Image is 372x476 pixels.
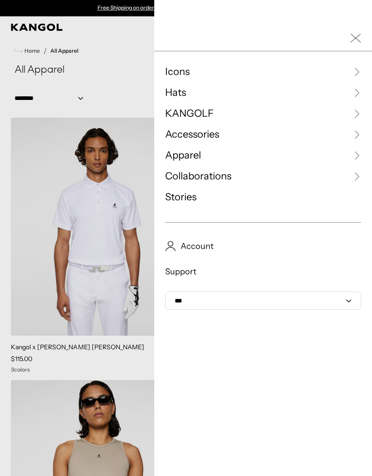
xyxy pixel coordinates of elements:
button: Close Mobile Nav [350,33,361,44]
span: Accessories [165,128,219,141]
span: Hats [165,86,186,99]
a: KANGOLF [165,107,361,120]
span: KANGOLF [165,107,214,120]
span: Collaborations [165,169,231,183]
span: Account [176,241,214,252]
a: Support [165,266,361,277]
a: Collaborations [165,169,361,183]
span: Support [165,266,196,277]
a: Hats [165,86,361,99]
a: Accessories [165,128,361,141]
select: Select Currency [165,292,361,310]
a: Apparel [165,149,361,162]
span: Icons [165,65,190,79]
a: Stories [165,190,361,204]
span: Apparel [165,149,201,162]
a: Account [165,241,361,252]
a: Icons [165,65,361,79]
